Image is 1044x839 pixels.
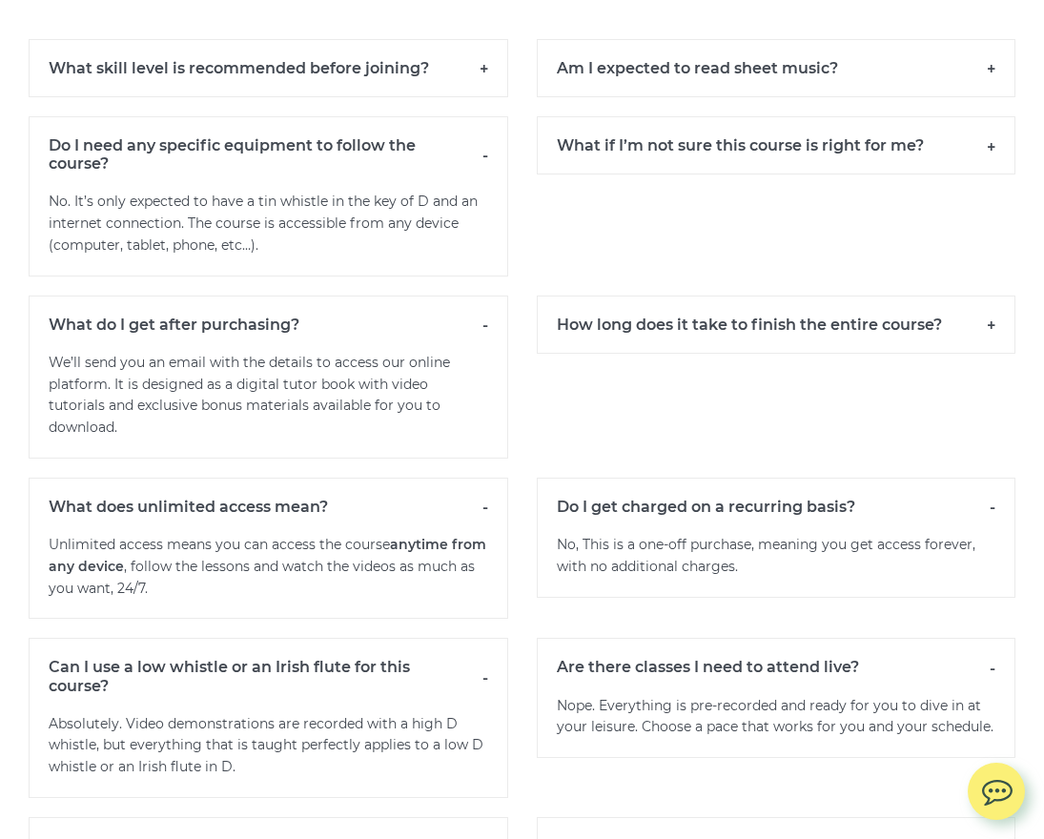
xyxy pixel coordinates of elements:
[29,39,508,97] h6: What skill level is recommended before joining?
[29,296,508,353] h6: What do I get after purchasing?
[29,534,508,619] p: Unlimited access means you can access the course , follow the lessons and watch the videos as muc...
[968,763,1025,811] img: chat.svg
[29,352,508,459] p: We’ll send you an email with the details to access our online platform. It is designed as a digit...
[29,191,508,276] p: No. It’s only expected to have a tin whistle in the key of D and an internet connection. The cour...
[537,695,1016,759] p: Nope. Everything is pre-recorded and ready for you to dive in at your leisure. Choose a pace that...
[29,713,508,798] p: Absolutely. Video demonstrations are recorded with a high D whistle, but everything that is taugh...
[537,39,1016,97] h6: Am I expected to read sheet music?
[49,536,486,575] strong: anytime from any device
[537,638,1016,695] h6: Are there classes I need to attend live?
[537,478,1016,535] h6: Do I get charged on a recurring basis?
[29,116,508,192] h6: Do I need any specific equipment to follow the course?
[29,638,508,713] h6: Can I use a low whistle or an Irish flute for this course?
[537,534,1016,598] p: No, This is a one-off purchase, meaning you get access forever, with no additional charges.
[537,296,1016,354] h6: How long does it take to finish the entire course?
[537,116,1016,174] h6: What if I’m not sure this course is right for me?
[29,478,508,535] h6: What does unlimited access mean?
